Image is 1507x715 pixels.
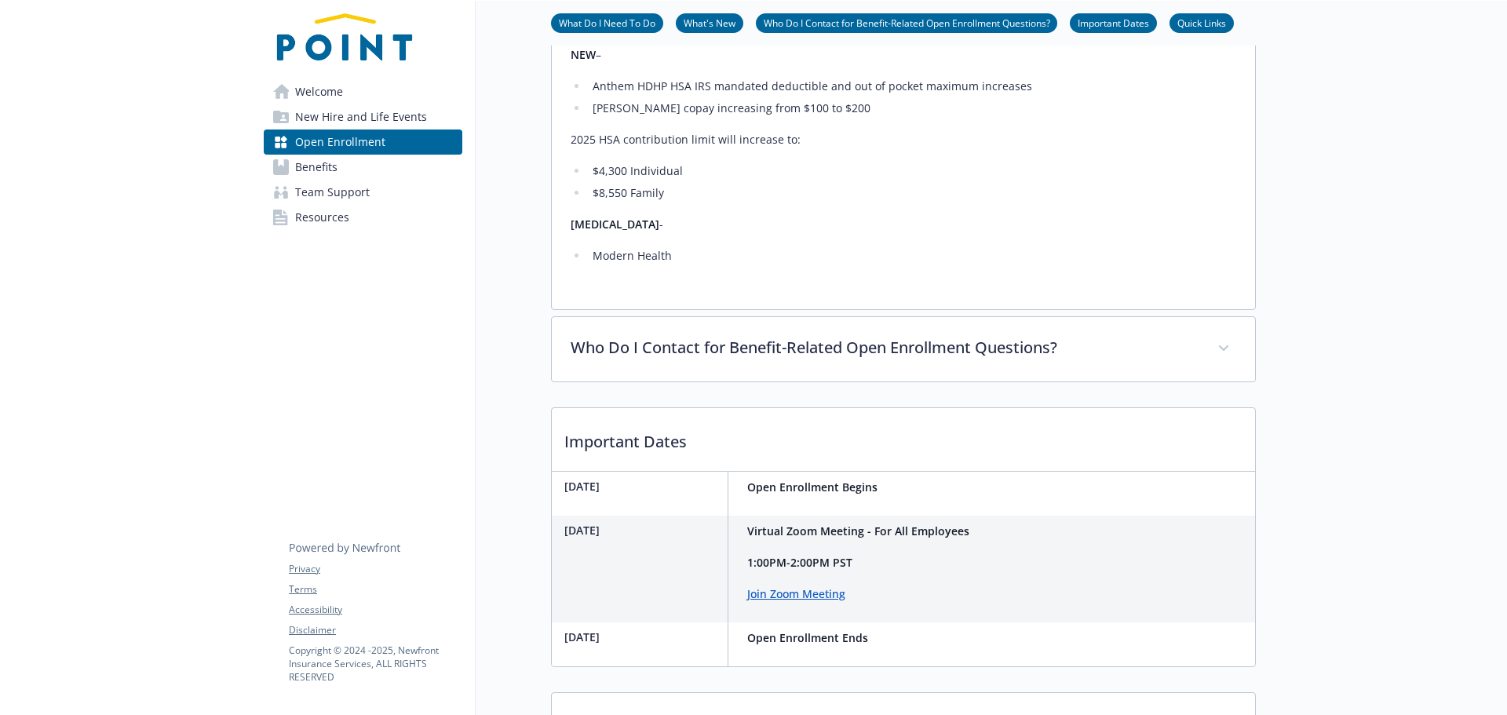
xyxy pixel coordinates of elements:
a: Welcome [264,79,462,104]
span: Team Support [295,180,370,205]
strong: 1:00PM-2:00PM PST [747,555,852,570]
div: What's New [552,33,1255,309]
a: Open Enrollment [264,130,462,155]
div: Who Do I Contact for Benefit-Related Open Enrollment Questions? [552,317,1255,381]
p: Copyright © 2024 - 2025 , Newfront Insurance Services, ALL RIGHTS RESERVED [289,644,462,684]
strong: Open Enrollment Ends [747,630,868,645]
li: [PERSON_NAME] copay increasing from $100 to $200 [588,99,1236,118]
strong: NEW [571,47,596,62]
p: Important Dates [552,408,1255,466]
p: [DATE] [564,478,721,494]
span: Resources [295,205,349,230]
li: $4,300 Individual​ [588,162,1236,181]
a: What's New [676,15,743,30]
a: Join Zoom Meeting [747,586,845,601]
p: ​2025 HSA contribution limit will increase to: ​ [571,130,1236,149]
a: Accessibility [289,603,462,617]
a: Team Support [264,180,462,205]
span: Welcome [295,79,343,104]
a: Important Dates [1070,15,1157,30]
p: Who Do I Contact for Benefit-Related Open Enrollment Questions? [571,336,1199,359]
li: $8,550 Family [588,184,1236,202]
p: [DATE] [564,629,721,645]
a: Privacy [289,562,462,576]
a: Quick Links [1169,15,1234,30]
span: Benefits [295,155,338,180]
a: Benefits [264,155,462,180]
p: – [571,46,1236,64]
a: What Do I Need To Do [551,15,663,30]
a: Terms [289,582,462,596]
span: New Hire and Life Events [295,104,427,130]
a: Resources [264,205,462,230]
a: Disclaimer [289,623,462,637]
strong: Virtual Zoom Meeting - For All Employees [747,523,969,538]
strong: Open Enrollment Begins [747,480,878,494]
a: Who Do I Contact for Benefit-Related Open Enrollment Questions? [756,15,1057,30]
span: Open Enrollment [295,130,385,155]
p: - [571,215,1236,234]
p: [DATE] [564,522,721,538]
strong: [MEDICAL_DATA] [571,217,659,232]
a: New Hire and Life Events [264,104,462,130]
li: Anthem HDHP HSA IRS mandated deductible and out of pocket maximum increases [588,77,1236,96]
li: Modern Health [588,246,1236,265]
